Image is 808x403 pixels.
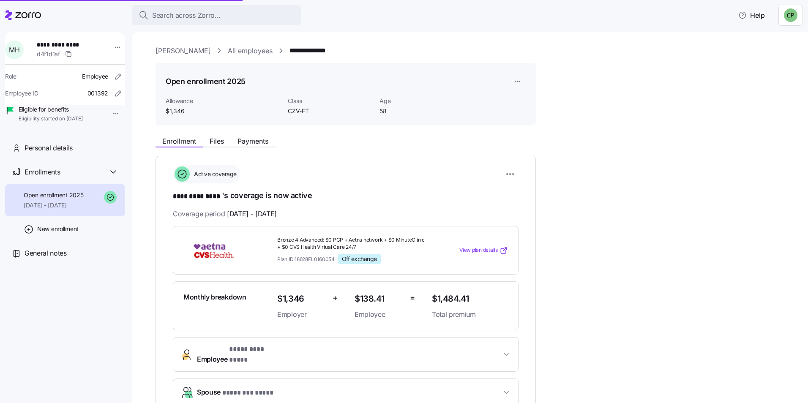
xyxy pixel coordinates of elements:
span: = [410,292,415,304]
span: $1,484.41 [432,292,508,306]
span: Payments [237,138,268,144]
span: Employee [197,344,282,365]
span: Total premium [432,309,508,320]
button: Search across Zorro... [132,5,301,25]
span: + [333,292,338,304]
span: Eligibility started on [DATE] [19,115,83,123]
span: $1,346 [166,107,281,115]
span: Role [5,72,16,81]
span: [DATE] - [DATE] [227,209,277,219]
span: General notes [25,248,67,259]
h1: 's coverage is now active [173,190,519,202]
span: $138.41 [355,292,403,306]
a: [PERSON_NAME] [156,46,211,56]
span: CZV-FT [288,107,373,115]
span: Open enrollment 2025 [24,191,83,199]
img: 8424d6c99baeec437bf5dae78df33962 [784,8,797,22]
span: Allowance [166,97,281,105]
span: Employer [277,309,326,320]
span: Monthly breakdown [183,292,246,302]
span: Coverage period [173,209,277,219]
span: Eligible for benefits [19,105,83,114]
span: Help [738,10,765,20]
span: 001392 [87,89,108,98]
span: Search across Zorro... [152,10,221,21]
span: 58 [379,107,464,115]
span: Files [210,138,224,144]
span: Enrollments [25,167,60,177]
span: Employee ID [5,89,38,98]
span: Off exchange [342,255,377,263]
span: Age [379,97,464,105]
a: View plan details [459,246,508,255]
span: Enrollment [162,138,196,144]
span: New enrollment [37,225,79,233]
span: M H [9,46,19,53]
span: Class [288,97,373,105]
span: Personal details [25,143,73,153]
img: Aetna CVS Health [183,241,244,260]
span: $1,346 [277,292,326,306]
h1: Open enrollment 2025 [166,76,246,87]
span: [DATE] - [DATE] [24,201,83,210]
span: Employee [355,309,403,320]
a: All employees [228,46,273,56]
span: Plan ID: 18628FL0160054 [277,256,335,263]
span: Employee [82,72,108,81]
span: Spouse [197,387,284,398]
span: Active coverage [191,170,237,178]
button: Help [732,7,772,24]
span: d4f1d1af [37,50,60,58]
span: View plan details [459,246,498,254]
span: Bronze 4 Advanced: $0 PCP + Aetna network + $0 MinuteClinic + $0 CVS Health Virtual Care 24/7 [277,237,425,251]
